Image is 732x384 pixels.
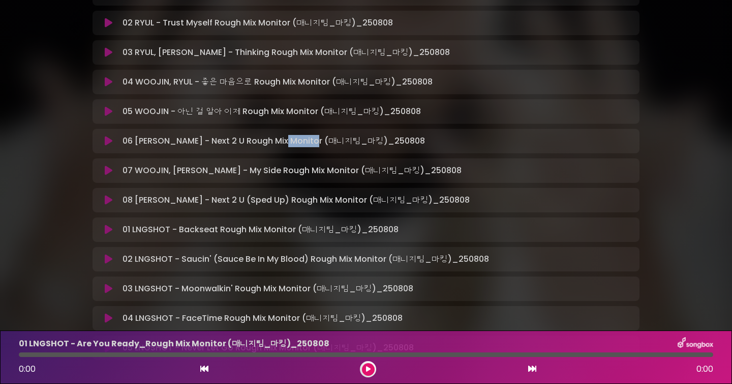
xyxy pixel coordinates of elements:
p: 07 WOOJIN, [PERSON_NAME] - My Side Rough Mix Monitor (매니지팀_마킹)_250808 [123,164,462,177]
p: 04 LNGSHOT - FaceTime Rough Mix Monitor (매니지팀_마킹)_250808 [123,312,403,324]
img: songbox-logo-white.png [678,337,713,350]
p: 03 RYUL, [PERSON_NAME] - Thinking Rough Mix Monitor (매니지팀_마킹)_250808 [123,46,450,59]
p: 02 LNGSHOT - Saucin' (Sauce Be In My Blood) Rough Mix Monitor (매니지팀_마킹)_250808 [123,253,489,265]
span: 0:00 [19,363,36,375]
p: 06 [PERSON_NAME] - Next 2 U Rough Mix Monitor (매니지팀_마킹)_250808 [123,135,425,147]
p: 08 [PERSON_NAME] - Next 2 U (Sped Up) Rough Mix Monitor (매니지팀_마킹)_250808 [123,194,470,206]
p: 02 RYUL - Trust Myself Rough Mix Monitor (매니지팀_마킹)_250808 [123,17,393,29]
p: 05 WOOJIN - 아닌 걸 알아 이제 Rough Mix Monitor (매니지팀_마킹)_250808 [123,105,421,118]
span: 0:00 [696,363,713,375]
p: 04 WOOJIN, RYUL - 좋은 마음으로 Rough Mix Monitor (매니지팀_마킹)_250808 [123,76,433,88]
p: 03 LNGSHOT - Moonwalkin' Rough Mix Monitor (매니지팀_마킹)_250808 [123,283,413,295]
p: 01 LNGSHOT - Backseat Rough Mix Monitor (매니지팀_마킹)_250808 [123,224,399,236]
p: 01 LNGSHOT - Are You Ready_Rough Mix Monitor (매니지팀_마킹)_250808 [19,338,329,350]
